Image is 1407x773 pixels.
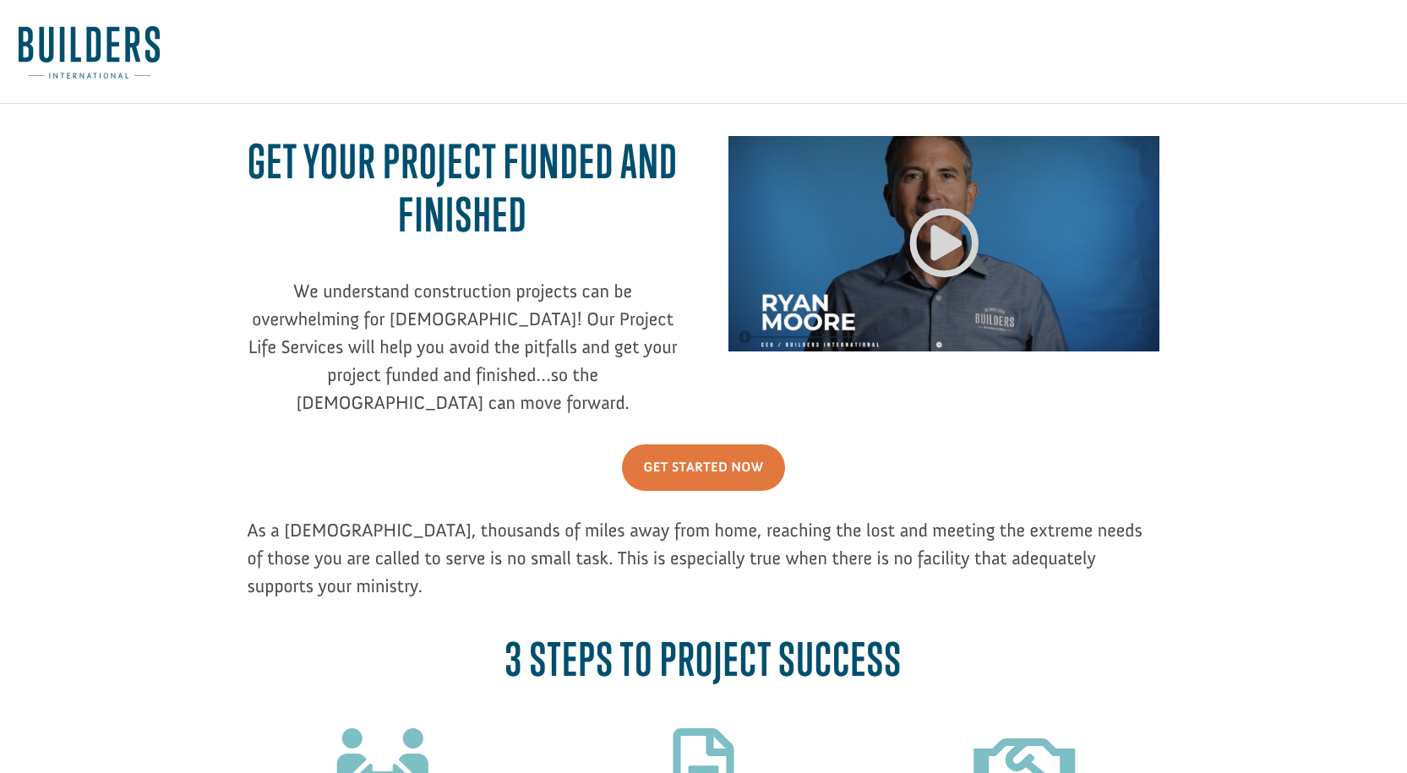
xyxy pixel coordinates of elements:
span: We understand construction projects can be overwhelming for [DEMOGRAPHIC_DATA]! Our Project Life ... [248,280,678,414]
img: Builders International [19,26,160,79]
a: Get started now [622,444,784,491]
h2: Get your project funded and finished [248,136,679,252]
span: 3 STEPS TO PROJECT SUCCESS [504,632,902,686]
span: As a [DEMOGRAPHIC_DATA], thousands of miles away from home, reaching the lost and meeting the ext... [248,519,1143,597]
